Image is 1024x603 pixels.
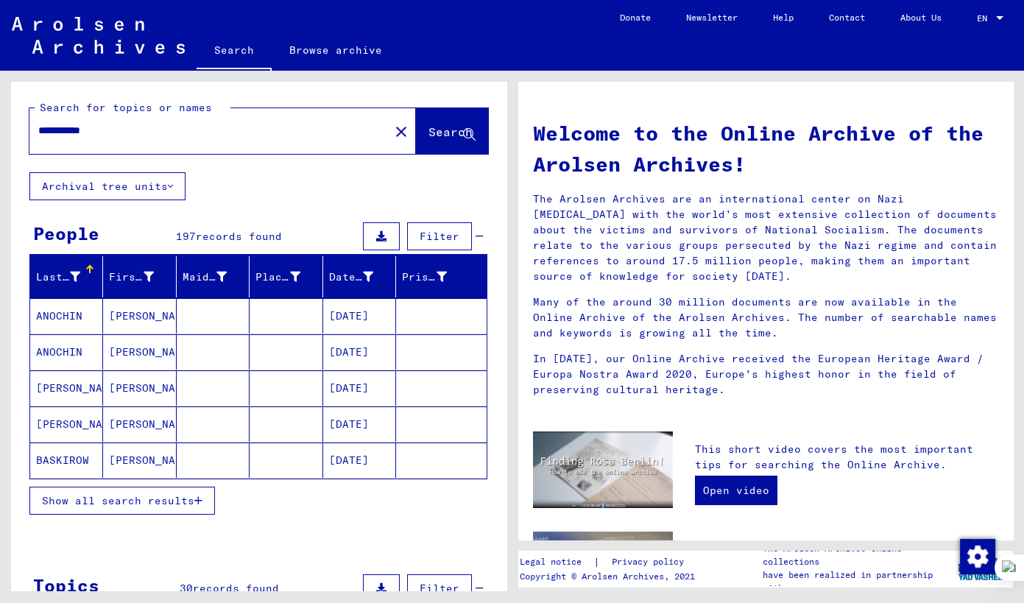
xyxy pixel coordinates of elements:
mat-label: Search for topics or names [40,101,212,114]
button: Filter [407,574,472,602]
mat-cell: [PERSON_NAME] [30,370,103,406]
span: Search [428,124,473,139]
mat-header-cell: Maiden Name [177,256,250,297]
span: EN [977,13,993,24]
div: Last Name [36,265,102,289]
div: | [520,554,702,570]
button: Search [416,108,488,154]
p: The Arolsen Archives are an international center on Nazi [MEDICAL_DATA] with the world’s most ext... [533,191,999,284]
mat-cell: [DATE] [323,334,396,370]
mat-cell: ANOCHIN [30,334,103,370]
h1: Welcome to the Online Archive of the Arolsen Archives! [533,118,999,180]
span: Show all search results [42,494,194,507]
div: Date of Birth [329,265,395,289]
div: Last Name [36,269,80,285]
img: Arolsen_neg.svg [12,17,185,54]
span: records found [196,230,282,243]
div: People [33,220,99,247]
a: Browse archive [272,32,400,68]
mat-header-cell: Date of Birth [323,256,396,297]
p: In [DATE], our Online Archive received the European Heritage Award / Europa Nostra Award 2020, Eu... [533,351,999,398]
p: Copyright © Arolsen Archives, 2021 [520,570,702,583]
div: Date of Birth [329,269,373,285]
button: Filter [407,222,472,250]
p: This short video covers the most important tips for searching the Online Archive. [695,442,998,473]
a: Open video [695,476,777,505]
img: yv_logo.png [955,550,1010,587]
mat-cell: [PERSON_NAME] [103,298,176,334]
mat-header-cell: Prisoner # [396,256,486,297]
div: Maiden Name [183,269,227,285]
img: Change consent [960,539,995,574]
div: First Name [109,265,175,289]
a: Legal notice [520,554,593,570]
mat-cell: [DATE] [323,298,396,334]
mat-cell: [PERSON_NAME] [103,334,176,370]
mat-header-cell: Place of Birth [250,256,322,297]
mat-cell: [PERSON_NAME] [103,442,176,478]
span: records found [193,582,279,595]
mat-cell: [PERSON_NAME] [103,370,176,406]
p: Many of the around 30 million documents are now available in the Online Archive of the Arolsen Ar... [533,295,999,341]
mat-cell: BASKIROW [30,442,103,478]
mat-icon: close [392,123,410,141]
mat-cell: [PERSON_NAME] [103,406,176,442]
div: Place of Birth [255,265,322,289]
mat-header-cell: Last Name [30,256,103,297]
button: Show all search results [29,487,215,515]
mat-cell: [DATE] [323,442,396,478]
p: have been realized in partnership with [763,568,951,595]
mat-cell: [DATE] [323,406,396,442]
div: Change consent [959,538,995,574]
span: Filter [420,582,459,595]
span: 197 [176,230,196,243]
a: Search [197,32,272,71]
span: Filter [420,230,459,243]
button: Clear [386,116,416,146]
mat-header-cell: First Name [103,256,176,297]
p: The Arolsen Archives online collections [763,542,951,568]
div: First Name [109,269,153,285]
button: Archival tree units [29,172,186,200]
div: Topics [33,572,99,599]
div: Prisoner # [402,269,446,285]
a: Privacy policy [600,554,702,570]
div: Place of Birth [255,269,300,285]
img: video.jpg [533,431,674,508]
div: Maiden Name [183,265,249,289]
div: Prisoner # [402,265,468,289]
mat-cell: [DATE] [323,370,396,406]
mat-cell: [PERSON_NAME] [30,406,103,442]
span: 30 [180,582,193,595]
mat-cell: ANOCHIN [30,298,103,334]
